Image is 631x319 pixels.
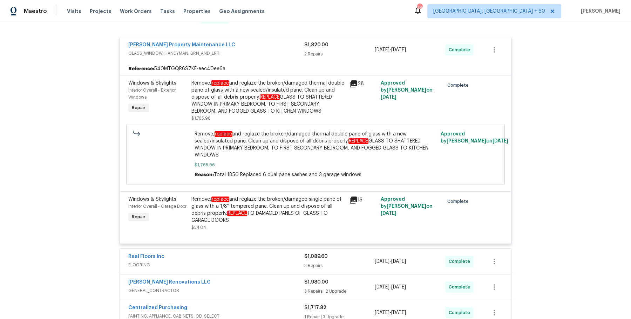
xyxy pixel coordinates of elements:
span: [GEOGRAPHIC_DATA], [GEOGRAPHIC_DATA] + 60 [433,8,545,15]
span: Approved by [PERSON_NAME] on [381,197,433,216]
div: Remove, and reglaze the broken/damaged thermal double pane of glass with a new sealed/insulated p... [191,80,345,115]
span: $1,980.00 [304,280,328,285]
a: [PERSON_NAME] Property Maintenance LLC [128,42,235,47]
em: replace [211,197,229,202]
span: - [375,284,406,291]
span: [DATE] [375,259,389,264]
span: $1,765.96 [195,161,437,168]
span: Interior Overall - Exterior Windows [128,88,176,99]
a: [PERSON_NAME] Renovations LLC [128,280,211,285]
span: [DATE] [391,285,406,290]
span: Reason: [195,172,214,177]
span: Visits [67,8,81,15]
span: $54.04 [191,225,206,230]
span: Interior Overall - Garage Door [128,204,186,208]
span: - [375,46,406,53]
span: Windows & Skylights [128,197,176,202]
span: Complete [449,284,473,291]
span: [DATE] [493,139,508,144]
span: $1,765.96 [191,116,211,120]
span: [DATE] [381,95,396,100]
span: Remove, and reglaze the broken/damaged thermal double pane of glass with a new sealed/insulated p... [195,131,437,159]
div: 3 Repairs | 2 Upgrade [304,288,375,295]
span: Projects [90,8,111,15]
span: Properties [183,8,211,15]
span: Approved by [PERSON_NAME] on [441,132,508,144]
span: Total 1850 Replaced 6 dual pane sashes and 3 garage windows [214,172,361,177]
a: Centralized Purchasing [128,305,187,310]
span: $1,820.00 [304,42,328,47]
div: 28 [349,80,376,88]
span: $1,089.60 [304,254,328,259]
em: REPLACE [260,94,280,100]
span: GENERAL_CONTRACTOR [128,287,304,294]
span: Work Orders [120,8,152,15]
span: Approved by [PERSON_NAME] on [381,81,433,100]
span: Geo Assignments [219,8,265,15]
span: - [375,309,406,316]
span: FLOORING [128,261,304,268]
span: Complete [449,309,473,316]
span: [DATE] [375,285,389,290]
span: [DATE] [375,47,389,52]
span: Maestro [24,8,47,15]
span: Complete [447,198,471,205]
span: - [375,258,406,265]
div: 786 [417,4,422,11]
em: REPLACE [227,211,247,216]
div: 3 Repairs [304,262,375,269]
span: [DATE] [391,47,406,52]
span: [DATE] [391,310,406,315]
span: Tasks [160,9,175,14]
em: replace [211,80,229,86]
span: [DATE] [381,211,396,216]
em: replace [215,131,232,137]
em: REPLACE [348,138,368,144]
span: Complete [449,46,473,53]
div: 2 Repairs [304,51,375,58]
span: GLASS_WINDOW, HANDYMAN, BRN_AND_LRR [128,50,304,57]
span: Repair [129,104,148,111]
div: Remove, and reglaze the broken/damaged single pane of glass with a 1/8'' tempered pane. Clean up ... [191,196,345,224]
span: [DATE] [375,310,389,315]
div: 540MTGQR6S7KF-eec40ee6a [120,62,511,75]
div: 15 [349,196,376,204]
span: [DATE] [391,259,406,264]
span: $1,717.82 [304,305,326,310]
span: Repair [129,213,148,220]
span: Complete [449,258,473,265]
span: Windows & Skylights [128,81,176,86]
span: Complete [447,82,471,89]
a: Real Floors Inc [128,254,164,259]
span: [PERSON_NAME] [578,8,620,15]
b: Reference: [128,65,154,72]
